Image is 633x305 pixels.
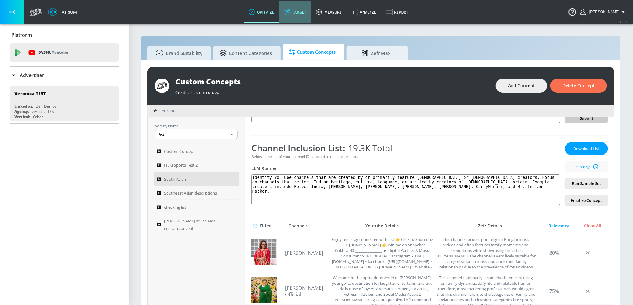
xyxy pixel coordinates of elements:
[175,87,490,95] div: Create a custom concept
[539,237,569,269] div: 80%
[353,46,399,60] span: Zefr Max
[251,220,273,232] button: Filter
[164,161,198,169] span: Hulu Sports Test 2
[20,72,44,79] p: Advertiser
[331,237,434,269] div: Enjoy and stay connected with us!! 👉 Click to Subscribe - https://goo.gl/cOmjDQ 👉 Join me on Snap...
[154,172,239,186] a: South Asian
[164,217,228,232] span: [PERSON_NAME] south east custom concept
[571,145,602,152] span: Download List
[164,203,186,211] span: checking list
[154,214,239,235] a: [PERSON_NAME] south east custom concept
[328,223,436,229] div: Youtube Details
[10,67,119,84] div: Advertiser
[10,86,119,121] div: Veronica TESTLinked as:Zefr DemosAgency:veronica TESTVertical:Other
[577,223,608,229] div: Clear All
[220,46,272,60] span: Content Categories
[164,176,186,183] span: South Asian
[14,104,33,109] div: Linked as:
[289,45,336,60] span: Custom Concepts
[251,174,560,205] textarea: Identify YouTube channels that are created by or primarily feature [DEMOGRAPHIC_DATA] or [DEMOGRA...
[10,26,119,44] div: Platform
[285,284,328,298] a: [PERSON_NAME] Official
[52,49,68,56] p: Youtube
[567,163,605,170] span: History
[437,237,536,269] div: This channel focuses primarily on Punjabi music videos and often features family moments and cele...
[564,3,581,20] button: Open Resource Center
[251,277,277,303] img: UC3M1jjzN2Ujbc9xtuRGeZUA
[279,1,311,23] a: Target
[285,249,328,256] a: [PERSON_NAME]
[550,79,607,93] button: Delete Concept
[565,195,608,206] button: Finalize Concept
[153,108,176,114] div: Concepts
[154,144,239,158] a: Custom Concept
[244,1,279,23] a: optimize
[155,123,238,129] p: Sort By Name
[154,158,239,172] a: Hulu Sports Test 2
[164,189,217,197] span: Southeast Asian descriptions
[10,43,119,62] div: DV360: Youtube
[251,239,277,265] img: UCUsOOhMB4hIn6DBNhnXerKA
[175,76,490,87] div: Custom Concepts
[508,82,535,90] span: Add Concept
[251,142,560,154] div: Channel Inclusion List:
[251,154,560,159] div: Below is the list of your channel IDs applied to the LLM prompt.
[563,82,595,90] span: Delete Concept
[254,222,271,230] span: Filter
[587,10,620,14] span: login as: veronica.hernandez@zefr.com
[14,114,30,119] div: Vertical:
[159,108,176,114] span: Concepts
[580,8,627,16] button: [PERSON_NAME]
[154,186,239,200] a: Southeast Asian descriptions
[565,161,608,172] button: History
[288,223,308,229] div: Channels
[311,1,347,23] a: measure
[14,91,46,96] div: Veronica TEST
[496,79,547,93] button: Add Concept
[11,32,32,38] p: Platform
[347,1,381,23] a: Analyze
[544,223,574,229] div: Relevancy
[570,180,603,187] span: Run Sample Set
[33,114,43,119] div: Other
[36,104,56,109] div: Zefr Demos
[14,109,29,114] div: Agency:
[565,178,608,189] button: Run Sample Set
[381,1,413,23] a: Report
[155,129,238,139] div: A-Z
[345,142,392,154] span: 19.3K Total
[153,46,202,60] span: Brand Suitability
[439,223,541,229] div: Zefr Details
[618,20,627,24] span: v 4.22.2
[565,142,608,155] button: Download List
[154,200,239,214] a: checking list
[32,109,56,114] div: veronica TEST
[59,9,77,15] div: Atrium
[38,49,68,56] p: DV360:
[164,148,195,155] span: Custom Concept
[48,7,77,17] a: Atrium
[570,197,603,204] span: Finalize Concept
[251,165,560,171] div: LLM Runner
